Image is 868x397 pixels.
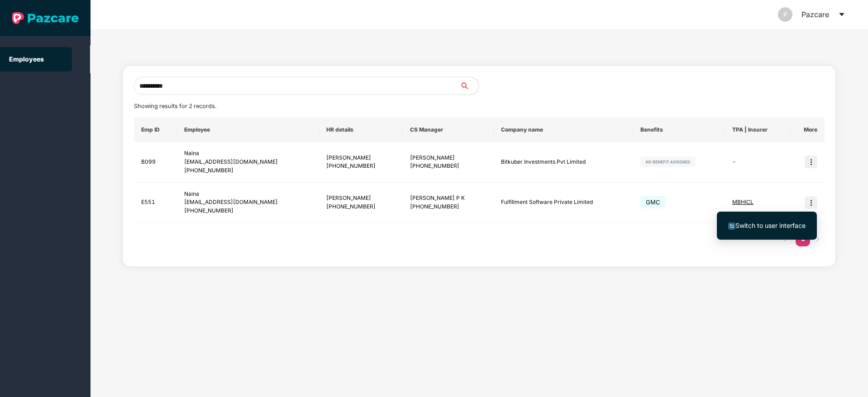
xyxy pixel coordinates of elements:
div: [PHONE_NUMBER] [410,203,486,211]
td: Bitkuber Investments Pvt Limited [494,142,633,183]
button: right [810,232,825,246]
div: [PERSON_NAME] [410,154,486,162]
div: [PHONE_NUMBER] [184,166,312,175]
span: search [460,82,478,90]
td: Fulfillment Software Private Limited [494,183,633,223]
span: GMC [640,196,666,208]
span: Showing results for 2 records. [134,103,216,109]
a: Employees [9,55,44,63]
div: [PERSON_NAME] [326,154,396,162]
div: [PHONE_NUMBER] [410,162,486,170]
th: More [790,118,825,142]
span: P [783,7,787,22]
th: Emp ID [134,118,177,142]
div: [PERSON_NAME] [326,194,396,203]
div: [PERSON_NAME] P K [410,194,486,203]
img: svg+xml;base64,PHN2ZyB4bWxucz0iaHR0cDovL3d3dy53My5vcmcvMjAwMC9zdmciIHdpZHRoPSIxNiIgaGVpZ2h0PSIxNi... [728,222,735,230]
div: [EMAIL_ADDRESS][DOMAIN_NAME] [184,198,312,207]
img: icon [805,156,817,168]
span: MBHICL [732,198,754,205]
td: B099 [134,142,177,183]
img: svg+xml;base64,PHN2ZyB4bWxucz0iaHR0cDovL3d3dy53My5vcmcvMjAwMC9zdmciIHdpZHRoPSIxMjIiIGhlaWdodD0iMj... [640,156,696,167]
img: icon [805,196,817,209]
th: Company name [494,118,633,142]
div: [PHONE_NUMBER] [326,162,396,170]
span: Switch to user interface [735,222,806,229]
td: E551 [134,183,177,223]
div: Naina [184,149,312,158]
span: right [815,236,820,242]
th: CS Manager [403,118,494,142]
button: search [460,77,479,95]
div: [EMAIL_ADDRESS][DOMAIN_NAME] [184,158,312,166]
span: caret-down [838,11,845,18]
th: Benefits [633,118,725,142]
div: Naina [184,190,312,198]
li: Next Page [810,232,825,246]
div: [PHONE_NUMBER] [184,207,312,215]
th: HR details [319,118,403,142]
th: Employee [177,118,319,142]
div: [PHONE_NUMBER] [326,203,396,211]
th: TPA | Insurer [725,118,790,142]
div: - [732,158,783,166]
